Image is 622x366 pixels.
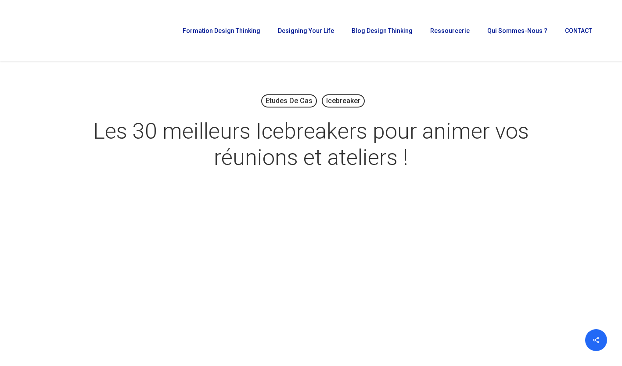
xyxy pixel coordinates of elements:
[273,28,338,34] a: Designing Your Life
[183,27,260,34] span: Formation Design Thinking
[178,28,265,34] a: Formation Design Thinking
[12,13,105,48] img: French Future Academy
[261,94,317,108] a: Etudes de cas
[92,109,531,179] h1: Les 30 meilleurs Icebreakers pour animer vos réunions et ateliers !
[430,27,470,34] span: Ressourcerie
[278,27,334,34] span: Designing Your Life
[426,28,474,34] a: Ressourcerie
[487,27,547,34] span: Qui sommes-nous ?
[561,28,597,34] a: CONTACT
[565,27,592,34] span: CONTACT
[352,27,413,34] span: Blog Design Thinking
[347,28,417,34] a: Blog Design Thinking
[322,94,365,108] a: Icebreaker
[483,28,552,34] a: Qui sommes-nous ?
